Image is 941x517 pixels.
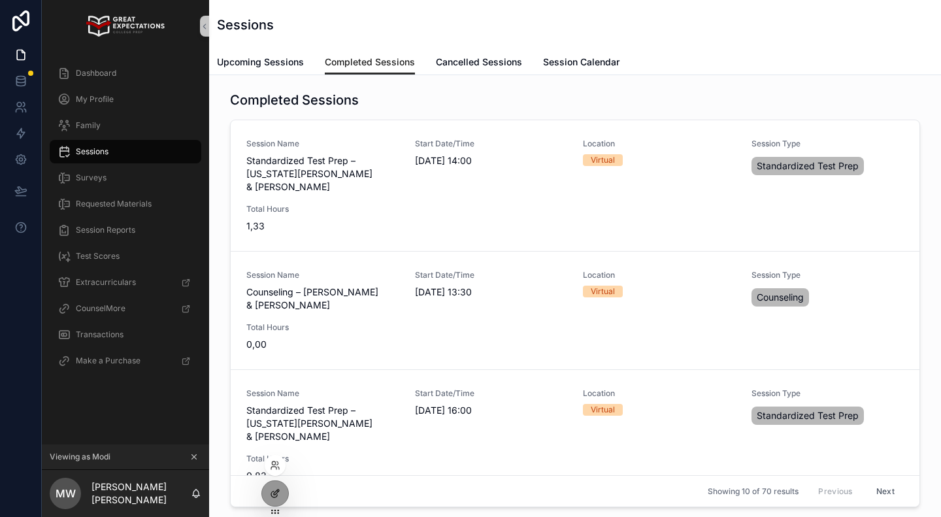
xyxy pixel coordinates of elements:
[217,50,304,76] a: Upcoming Sessions
[415,270,568,280] span: Start Date/Time
[86,16,164,37] img: App logo
[50,140,201,163] a: Sessions
[751,139,904,149] span: Session Type
[246,139,399,149] span: Session Name
[246,286,399,312] span: Counseling – [PERSON_NAME] & [PERSON_NAME]
[76,94,114,105] span: My Profile
[50,192,201,216] a: Requested Materials
[325,56,415,69] span: Completed Sessions
[583,388,736,399] span: Location
[583,270,736,280] span: Location
[76,356,140,366] span: Make a Purchase
[751,388,904,399] span: Session Type
[76,277,136,288] span: Extracurriculars
[415,139,568,149] span: Start Date/Time
[708,486,799,497] span: Showing 10 of 70 results
[246,469,399,482] span: 0,83
[246,220,399,233] span: 1,33
[76,225,135,235] span: Session Reports
[436,50,522,76] a: Cancelled Sessions
[246,204,399,214] span: Total Hours
[591,154,615,166] div: Virtual
[50,323,201,346] a: Transactions
[757,409,859,422] span: Standardized Test Prep
[56,486,76,501] span: MW
[246,404,399,443] span: Standardized Test Prep – [US_STATE][PERSON_NAME] & [PERSON_NAME]
[50,452,110,462] span: Viewing as Modi
[246,270,399,280] span: Session Name
[246,322,399,333] span: Total Hours
[50,297,201,320] a: CounselMore
[246,454,399,464] span: Total Hours
[757,291,804,304] span: Counseling
[325,50,415,75] a: Completed Sessions
[50,114,201,137] a: Family
[415,388,568,399] span: Start Date/Time
[91,480,191,507] p: [PERSON_NAME] [PERSON_NAME]
[246,338,399,351] span: 0,00
[415,154,568,167] span: [DATE] 14:00
[76,303,125,314] span: CounselMore
[217,16,274,34] h1: Sessions
[76,173,107,183] span: Surveys
[757,159,859,173] span: Standardized Test Prep
[50,61,201,85] a: Dashboard
[246,388,399,399] span: Session Name
[42,52,209,390] div: scrollable content
[583,139,736,149] span: Location
[76,199,152,209] span: Requested Materials
[543,50,619,76] a: Session Calendar
[76,146,108,157] span: Sessions
[50,166,201,190] a: Surveys
[591,286,615,297] div: Virtual
[751,270,904,280] span: Session Type
[50,271,201,294] a: Extracurriculars
[50,88,201,111] a: My Profile
[591,404,615,416] div: Virtual
[50,218,201,242] a: Session Reports
[50,244,201,268] a: Test Scores
[76,120,101,131] span: Family
[50,349,201,373] a: Make a Purchase
[415,286,568,299] span: [DATE] 13:30
[867,481,904,501] button: Next
[543,56,619,69] span: Session Calendar
[230,91,359,109] h1: Completed Sessions
[415,404,568,417] span: [DATE] 16:00
[436,56,522,69] span: Cancelled Sessions
[76,68,116,78] span: Dashboard
[246,154,399,193] span: Standardized Test Prep – [US_STATE][PERSON_NAME] & [PERSON_NAME]
[217,56,304,69] span: Upcoming Sessions
[76,329,124,340] span: Transactions
[76,251,120,261] span: Test Scores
